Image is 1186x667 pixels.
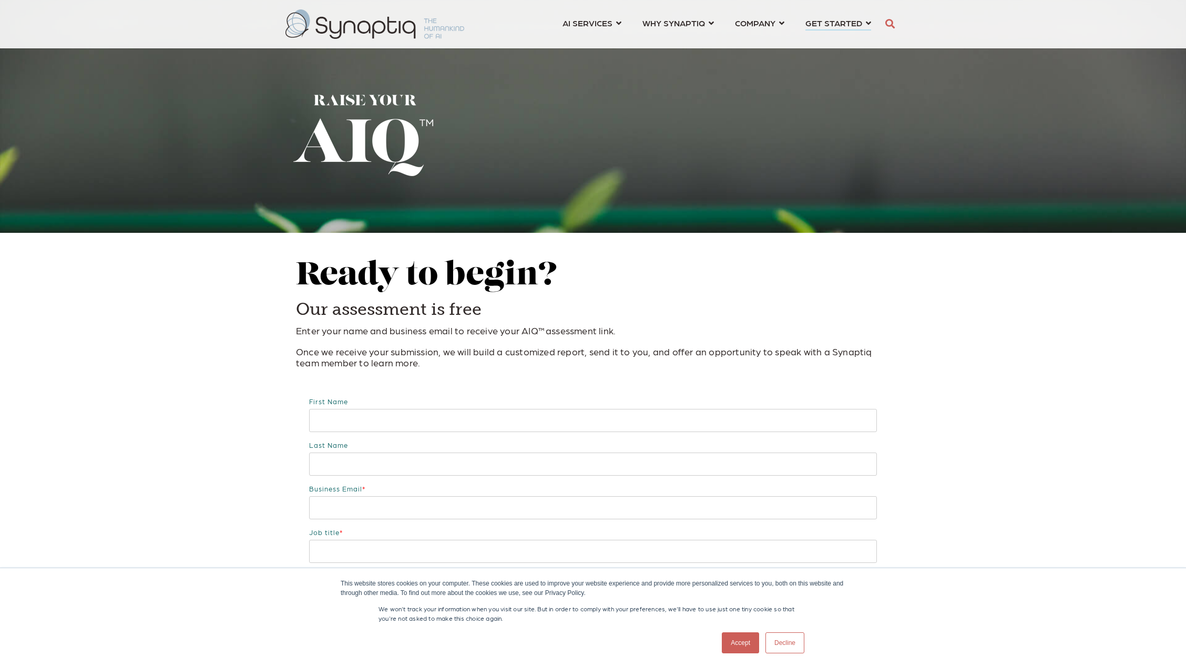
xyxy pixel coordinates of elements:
span: Last Name [309,441,348,449]
span: COMPANY [735,16,775,30]
img: Raise Your AIQ™ [293,95,433,176]
span: GET STARTED [805,16,862,30]
span: Job title [309,528,340,536]
p: Once we receive your submission, we will build a customized report, send it to you, and offer an ... [296,346,890,368]
a: Accept [722,632,759,653]
p: We won't track your information when you visit our site. But in order to comply with your prefere... [379,604,807,623]
a: AI SERVICES [563,13,621,33]
a: Decline [765,632,804,653]
span: First Name [309,397,348,405]
a: GET STARTED [805,13,871,33]
a: COMPANY [735,13,784,33]
span: AI SERVICES [563,16,612,30]
h2: Ready to begin? [296,259,890,294]
img: synaptiq logo-2 [285,9,464,39]
h3: Our assessment is free [296,299,890,321]
span: WHY SYNAPTIQ [642,16,705,30]
nav: menu [552,5,882,43]
span: Business Email [309,485,362,492]
p: Enter your name and business email to receive your AIQ™assessment link. [296,325,890,336]
div: This website stores cookies on your computer. These cookies are used to improve your website expe... [341,579,845,598]
a: WHY SYNAPTIQ [642,13,714,33]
